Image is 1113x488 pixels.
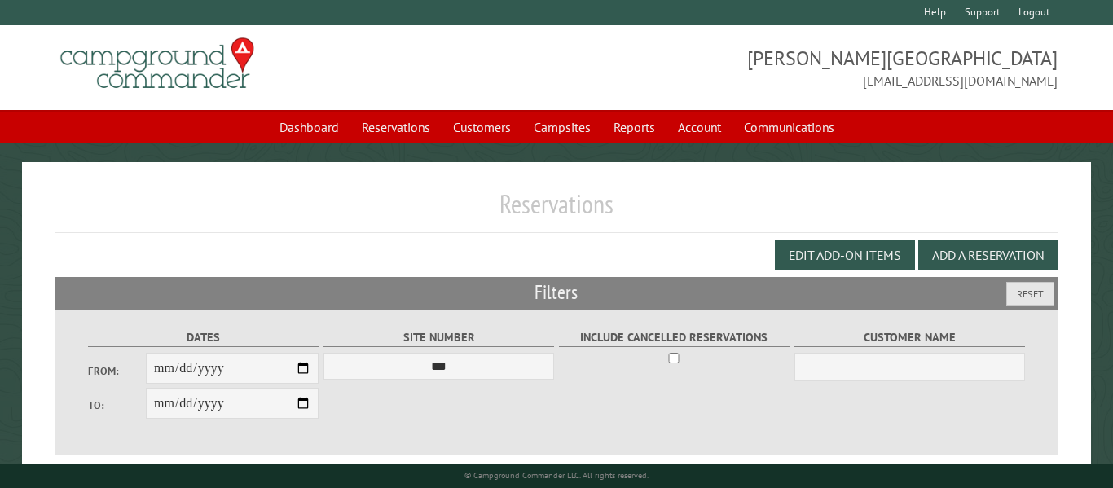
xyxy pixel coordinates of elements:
[559,328,790,347] label: Include Cancelled Reservations
[556,45,1058,90] span: [PERSON_NAME][GEOGRAPHIC_DATA] [EMAIL_ADDRESS][DOMAIN_NAME]
[55,277,1057,308] h2: Filters
[464,470,649,481] small: © Campground Commander LLC. All rights reserved.
[775,240,915,270] button: Edit Add-on Items
[352,112,440,143] a: Reservations
[443,112,521,143] a: Customers
[918,240,1058,270] button: Add a Reservation
[734,112,844,143] a: Communications
[604,112,665,143] a: Reports
[524,112,600,143] a: Campsites
[668,112,731,143] a: Account
[270,112,349,143] a: Dashboard
[55,188,1057,233] h1: Reservations
[323,328,554,347] label: Site Number
[88,363,146,379] label: From:
[1006,282,1054,306] button: Reset
[55,32,259,95] img: Campground Commander
[88,328,319,347] label: Dates
[88,398,146,413] label: To:
[794,328,1025,347] label: Customer Name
